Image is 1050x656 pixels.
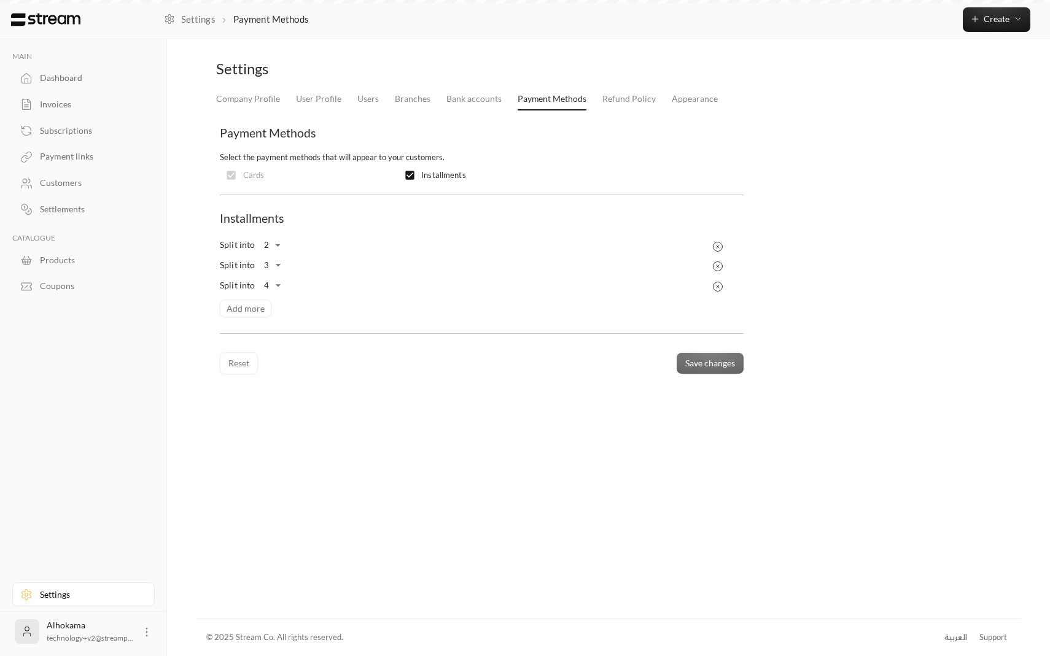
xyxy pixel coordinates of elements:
a: Support [975,627,1011,649]
div: Settlements [40,203,139,215]
span: Split into [220,280,289,290]
nav: breadcrumb [164,12,308,26]
div: Invoices [40,98,139,110]
a: Settings [164,12,215,26]
a: Subscriptions [12,118,155,142]
div: 4 [255,276,289,296]
span: Create [984,14,1009,24]
p: CATALOGUE [12,233,155,243]
div: 2 [255,235,289,255]
a: Coupons [12,274,155,298]
a: User Profile [296,88,341,110]
div: Customers [40,177,139,189]
a: Refund Policy [602,88,656,110]
p: MAIN [12,52,155,61]
a: Payment Methods [518,88,586,110]
div: 3 [255,255,289,276]
div: Coupons [40,280,139,292]
a: Bank accounts [446,88,502,110]
div: Subscriptions [40,125,139,137]
a: Invoices [12,93,155,117]
span: Installments [220,211,284,225]
span: technology+v2@streamp... [47,633,133,642]
span: Installments [421,169,465,182]
span: Split into [220,239,289,250]
p: Payment Methods [233,12,308,26]
a: Customers [12,171,155,195]
button: Create [963,7,1030,32]
a: Users [357,88,379,110]
div: Products [40,254,139,266]
a: Branches [395,88,430,110]
img: Logo [10,13,82,26]
div: Select the payment methods that will appear to your customers. [220,152,744,164]
div: Dashboard [40,72,139,84]
div: Alhokama [47,619,133,644]
div: © 2025 Stream Co. All rights reserved. [206,631,343,644]
table: Products Preview [220,235,744,295]
a: Appearance [672,88,718,110]
span: Payment Methods [220,126,316,140]
span: Split into [220,260,289,270]
a: Dashboard [12,66,155,90]
div: العربية [944,631,967,644]
div: Payment links [40,150,139,163]
a: Products [12,248,155,272]
div: Settings [40,588,139,601]
a: Payment links [12,145,155,169]
a: Company Profile [216,88,280,110]
a: Settlements [12,198,155,222]
a: Settings [12,582,155,606]
div: Settings [216,59,603,79]
span: Cards [243,169,265,182]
